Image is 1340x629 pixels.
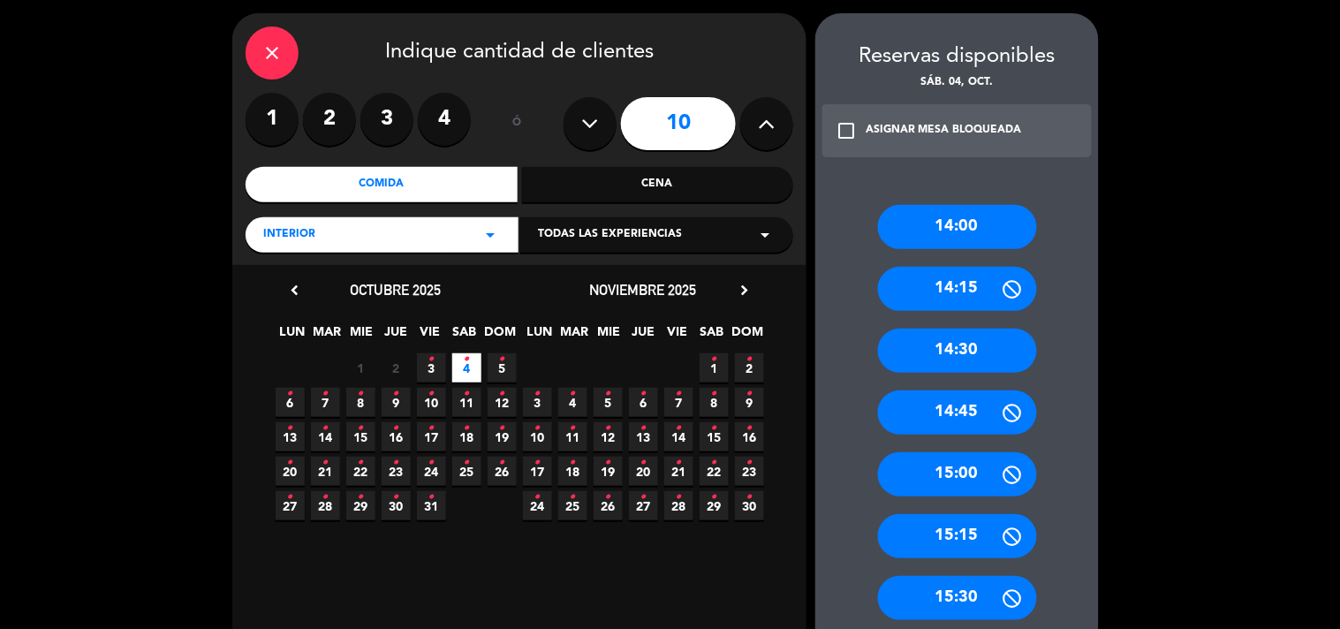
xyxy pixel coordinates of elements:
[485,322,514,351] span: DOM
[570,483,576,512] i: •
[570,380,576,408] i: •
[322,414,329,443] i: •
[261,42,283,64] i: close
[711,414,717,443] i: •
[488,422,517,451] span: 19
[700,353,729,383] span: 1
[735,281,753,299] i: chevron_right
[664,422,693,451] span: 14
[746,483,753,512] i: •
[488,93,546,155] div: ó
[393,414,399,443] i: •
[276,491,305,520] span: 27
[287,380,293,408] i: •
[417,491,446,520] span: 31
[878,267,1037,311] div: 14:15
[700,457,729,486] span: 22
[878,205,1037,249] div: 14:00
[711,345,717,374] i: •
[499,449,505,477] i: •
[732,322,761,351] span: DOM
[640,483,647,512] i: •
[558,491,587,520] span: 25
[303,93,356,146] label: 2
[866,122,1022,140] div: ASIGNAR MESA BLOQUEADA
[428,483,435,512] i: •
[263,226,315,244] span: Interior
[246,27,793,80] div: Indique cantidad de clientes
[382,388,411,417] span: 9
[428,345,435,374] i: •
[488,353,517,383] span: 5
[417,457,446,486] span: 24
[594,322,624,351] span: MIE
[534,483,541,512] i: •
[526,322,555,351] span: LUN
[594,457,623,486] span: 19
[346,353,375,383] span: 1
[278,322,307,351] span: LUN
[594,388,623,417] span: 5
[287,449,293,477] i: •
[287,414,293,443] i: •
[570,449,576,477] i: •
[382,491,411,520] span: 30
[358,449,364,477] i: •
[417,353,446,383] span: 3
[629,457,658,486] span: 20
[488,457,517,486] span: 26
[276,388,305,417] span: 6
[711,380,717,408] i: •
[605,414,611,443] i: •
[464,345,470,374] i: •
[700,491,729,520] span: 29
[418,93,471,146] label: 4
[480,224,501,246] i: arrow_drop_down
[664,457,693,486] span: 21
[311,388,340,417] span: 7
[711,449,717,477] i: •
[735,457,764,486] span: 23
[664,388,693,417] span: 7
[746,380,753,408] i: •
[393,483,399,512] i: •
[285,281,304,299] i: chevron_left
[464,449,470,477] i: •
[523,422,552,451] span: 10
[815,40,1099,74] div: Reservas disponibles
[358,414,364,443] i: •
[640,449,647,477] i: •
[417,422,446,451] span: 17
[754,224,776,246] i: arrow_drop_down
[538,226,682,244] span: Todas las experiencias
[499,414,505,443] i: •
[428,449,435,477] i: •
[499,380,505,408] i: •
[346,388,375,417] span: 8
[663,322,693,351] span: VIE
[360,93,413,146] label: 3
[393,380,399,408] i: •
[452,353,481,383] span: 4
[700,388,729,417] span: 8
[346,422,375,451] span: 15
[676,483,682,512] i: •
[417,388,446,417] span: 10
[358,483,364,512] i: •
[382,422,411,451] span: 16
[815,74,1099,92] div: sáb. 04, oct.
[276,422,305,451] span: 13
[590,281,697,299] span: noviembre 2025
[464,414,470,443] i: •
[594,491,623,520] span: 26
[428,380,435,408] i: •
[346,491,375,520] span: 29
[664,491,693,520] span: 28
[878,329,1037,373] div: 14:30
[605,380,611,408] i: •
[311,491,340,520] span: 28
[560,322,589,351] span: MAR
[640,380,647,408] i: •
[523,457,552,486] span: 17
[452,388,481,417] span: 11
